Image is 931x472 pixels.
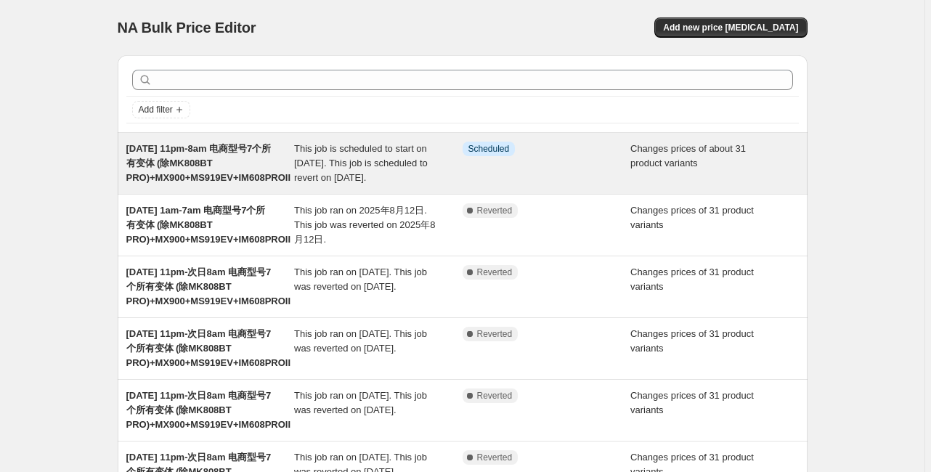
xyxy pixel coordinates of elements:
[663,22,798,33] span: Add new price [MEDICAL_DATA]
[294,328,427,354] span: This job ran on [DATE]. This job was reverted on [DATE].
[132,101,190,118] button: Add filter
[630,390,754,415] span: Changes prices of 31 product variants
[294,205,435,245] span: This job ran on 2025年8月12日. This job was reverted on 2025年8月12日.
[139,104,173,115] span: Add filter
[630,143,746,168] span: Changes prices of about 31 product variants
[126,266,291,306] span: [DATE] 11pm-次日8am 电商型号7个所有变体 (除MK808BT PRO)+MX900+MS919EV+IM608PROII
[294,143,428,183] span: This job is scheduled to start on [DATE]. This job is scheduled to revert on [DATE].
[654,17,807,38] button: Add new price [MEDICAL_DATA]
[630,205,754,230] span: Changes prices of 31 product variants
[630,266,754,292] span: Changes prices of 31 product variants
[294,266,427,292] span: This job ran on [DATE]. This job was reverted on [DATE].
[118,20,256,36] span: NA Bulk Price Editor
[630,328,754,354] span: Changes prices of 31 product variants
[126,328,291,368] span: [DATE] 11pm-次日8am 电商型号7个所有变体 (除MK808BT PRO)+MX900+MS919EV+IM608PROII
[126,143,291,183] span: [DATE] 11pm-8am 电商型号7个所有变体 (除MK808BT PRO)+MX900+MS919EV+IM608PROII
[126,390,291,430] span: [DATE] 11pm-次日8am 电商型号7个所有变体 (除MK808BT PRO)+MX900+MS919EV+IM608PROII
[477,328,513,340] span: Reverted
[477,205,513,216] span: Reverted
[126,205,291,245] span: [DATE] 1am-7am 电商型号7个所有变体 (除MK808BT PRO)+MX900+MS919EV+IM608PROII
[477,266,513,278] span: Reverted
[477,452,513,463] span: Reverted
[477,390,513,402] span: Reverted
[468,143,510,155] span: Scheduled
[294,390,427,415] span: This job ran on [DATE]. This job was reverted on [DATE].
